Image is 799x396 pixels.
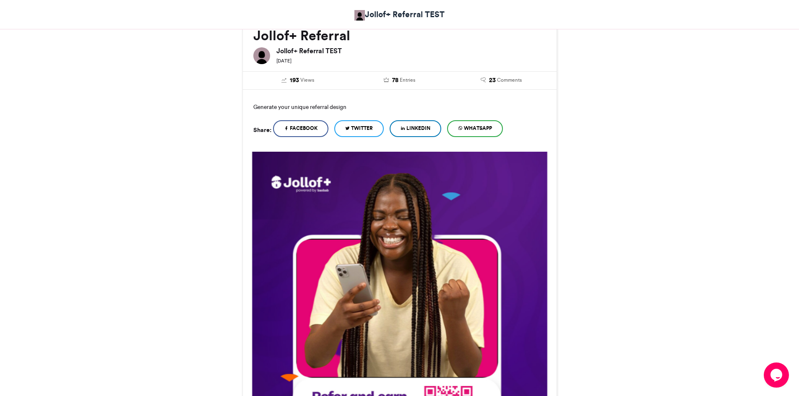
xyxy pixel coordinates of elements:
[290,124,318,132] span: Facebook
[334,120,384,137] a: Twitter
[764,362,791,388] iframe: chat widget
[464,124,492,132] span: WhatsApp
[273,120,328,137] a: Facebook
[489,76,496,85] span: 23
[253,47,270,64] img: Jollof+ Referral TEST
[300,76,314,84] span: Views
[355,76,444,85] a: 78 Entries
[497,76,522,84] span: Comments
[253,28,546,43] h2: Jollof+ Referral
[392,76,398,85] span: 78
[447,120,503,137] a: WhatsApp
[390,120,441,137] a: LinkedIn
[406,124,430,132] span: LinkedIn
[253,124,271,135] h5: Share:
[400,76,415,84] span: Entries
[276,58,291,64] small: [DATE]
[253,100,546,114] p: Generate your unique referral design
[354,8,445,21] a: Jollof+ Referral TEST
[354,10,365,21] img: Jollof+ Referral TEST
[290,76,299,85] span: 193
[457,76,546,85] a: 23 Comments
[253,76,343,85] a: 193 Views
[351,124,373,132] span: Twitter
[276,47,546,54] h6: Jollof+ Referral TEST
